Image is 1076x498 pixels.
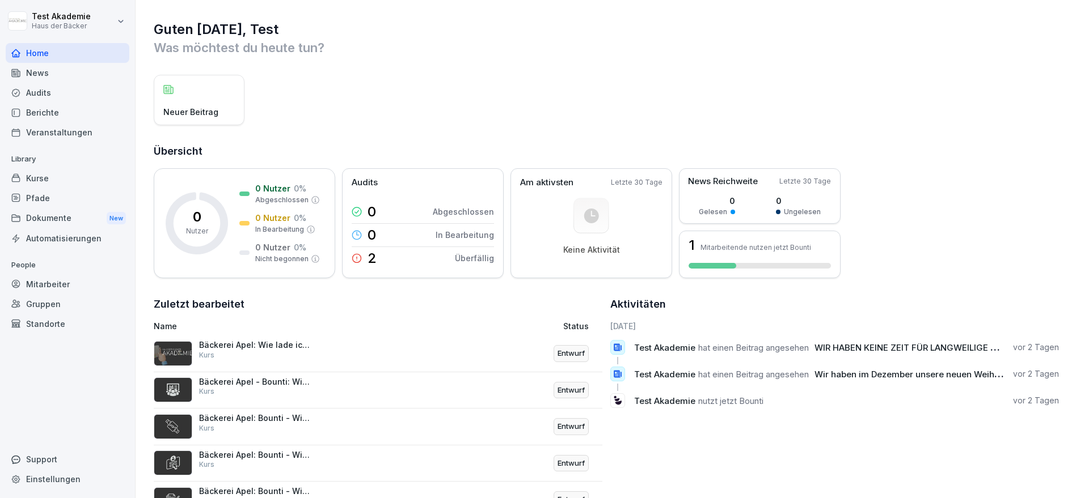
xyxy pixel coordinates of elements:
a: Bäckerei Apel: Bounti - Wie wird ein Kurs zugewiesen?KursEntwurf [154,408,602,445]
p: Am aktivsten [520,176,573,189]
span: hat einen Beitrag angesehen [698,342,809,353]
span: Test Akademie [634,369,695,380]
p: vor 2 Tagen [1013,368,1059,380]
h1: Guten [DATE], Test [154,20,1059,39]
p: Test Akademie [32,12,91,22]
img: pkjk7b66iy5o0dy6bqgs99sq.png [154,414,192,439]
p: Name [154,320,434,332]
p: Ungelesen [784,207,821,217]
p: Abgeschlossen [433,206,494,218]
p: Mitarbeitende nutzen jetzt Bounti [701,243,811,252]
p: In Bearbeitung [436,229,494,241]
a: Automatisierungen [6,228,129,248]
p: vor 2 Tagen [1013,395,1059,406]
p: News Reichweite [688,175,758,188]
div: Dokumente [6,208,129,229]
span: nutzt jetzt Bounti [698,395,763,406]
p: Haus der Bäcker [32,22,91,30]
p: Kurs [199,350,214,360]
p: Bäckerei Apel: Bounti - Wie wird ein Kurs zugewiesen? [199,413,313,423]
p: People [6,256,129,274]
p: 0 % [294,241,306,253]
p: Entwurf [558,348,585,359]
a: Mitarbeiter [6,274,129,294]
p: 0 Nutzer [255,182,290,194]
p: Bäckerei Apel: Wie lade ich mir die Bounti App herunter? [199,340,313,350]
img: s78w77shk91l4aeybtorc9h7.png [154,341,192,366]
p: Letzte 30 Tage [779,176,831,186]
a: Berichte [6,103,129,122]
p: Abgeschlossen [255,195,309,205]
img: y3z3y63wcjyhx73x8wr5r0l3.png [154,450,192,475]
p: Status [563,320,589,332]
p: In Bearbeitung [255,224,304,235]
p: 0 [776,195,821,207]
p: 0 [368,205,376,219]
p: Gelesen [699,207,727,217]
a: Bäckerei Apel: Bounti - Wie lege ich Benutzer an?KursEntwurf [154,445,602,482]
p: Entwurf [558,421,585,432]
p: Entwurf [558,458,585,469]
a: DokumenteNew [6,208,129,229]
p: Nicht begonnen [255,254,309,264]
p: 0 [368,228,376,242]
p: 0 Nutzer [255,241,290,253]
h6: [DATE] [610,320,1059,332]
p: 0 % [294,212,306,224]
p: Entwurf [558,385,585,396]
div: Support [6,449,129,469]
p: Bäckerei Apel - Bounti: Wie erzeuge ich einen Benutzerbericht? [199,377,313,387]
a: Pfade [6,188,129,208]
p: 0 Nutzer [255,212,290,224]
a: Gruppen [6,294,129,314]
a: Veranstaltungen [6,122,129,142]
p: Audits [352,176,378,189]
a: Home [6,43,129,63]
p: vor 2 Tagen [1013,342,1059,353]
p: Nutzer [186,226,208,236]
p: Was möchtest du heute tun? [154,39,1059,57]
p: Neuer Beitrag [163,106,218,118]
h3: 1 [689,239,695,252]
span: Test Akademie [634,395,695,406]
p: Letzte 30 Tage [611,177,663,188]
p: 0 [193,210,201,224]
h2: Aktivitäten [610,296,666,312]
div: New [107,212,126,225]
a: Kurse [6,168,129,188]
span: hat einen Beitrag angesehen [698,369,809,380]
p: 0 % [294,182,306,194]
p: Kurs [199,423,214,433]
img: h0ir0warzjvm1vzjfykkf11s.png [154,377,192,402]
a: News [6,63,129,83]
p: Bäckerei Apel: Bounti - Wie erzeuge ich einen Kursbericht? [199,486,313,496]
p: Überfällig [455,252,494,264]
a: Bäckerei Apel - Bounti: Wie erzeuge ich einen Benutzerbericht?KursEntwurf [154,372,602,409]
a: Einstellungen [6,469,129,489]
p: 2 [368,252,377,265]
a: Bäckerei Apel: Wie lade ich mir die Bounti App herunter?KursEntwurf [154,335,602,372]
p: Kurs [199,459,214,470]
p: Kurs [199,386,214,397]
p: Library [6,150,129,168]
h2: Übersicht [154,143,1059,159]
p: Keine Aktivität [563,245,620,255]
span: Test Akademie [634,342,695,353]
a: Standorte [6,314,129,334]
h2: Zuletzt bearbeitet [154,296,602,312]
p: 0 [699,195,735,207]
a: Audits [6,83,129,103]
p: Bäckerei Apel: Bounti - Wie lege ich Benutzer an? [199,450,313,460]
